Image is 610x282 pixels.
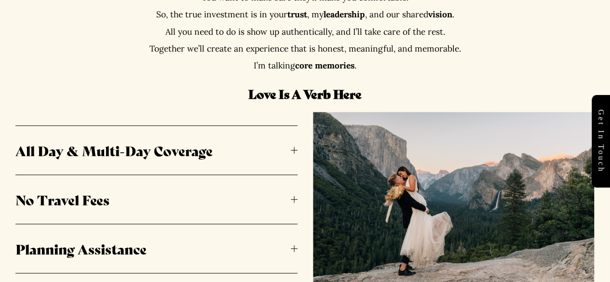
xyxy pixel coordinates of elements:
button: Planning Assistance [15,224,298,273]
strong: Love Is A Verb Here [248,85,362,102]
p: I’m talking . [139,61,471,70]
button: No Travel Fees [15,175,298,224]
strong: core memories [295,60,354,71]
a: Get in touch [592,95,610,188]
button: All Day & Multi-Day Coverage [15,126,298,175]
strong: vision [428,9,452,20]
span: No Travel Fees [15,189,291,209]
strong: leadership [324,9,365,20]
span: All Day & Multi-Day Coverage [15,140,291,160]
p: Together we’ll create an experience that is honest, meaningful, and memorable. [139,44,471,53]
span: Planning Assistance [15,239,291,258]
p: All you need to do is show up authentically, and I’ll take care of the rest. [139,27,471,36]
strong: trust [287,9,307,20]
p: So, the true investment is in your , my , and our shared . [139,10,471,19]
